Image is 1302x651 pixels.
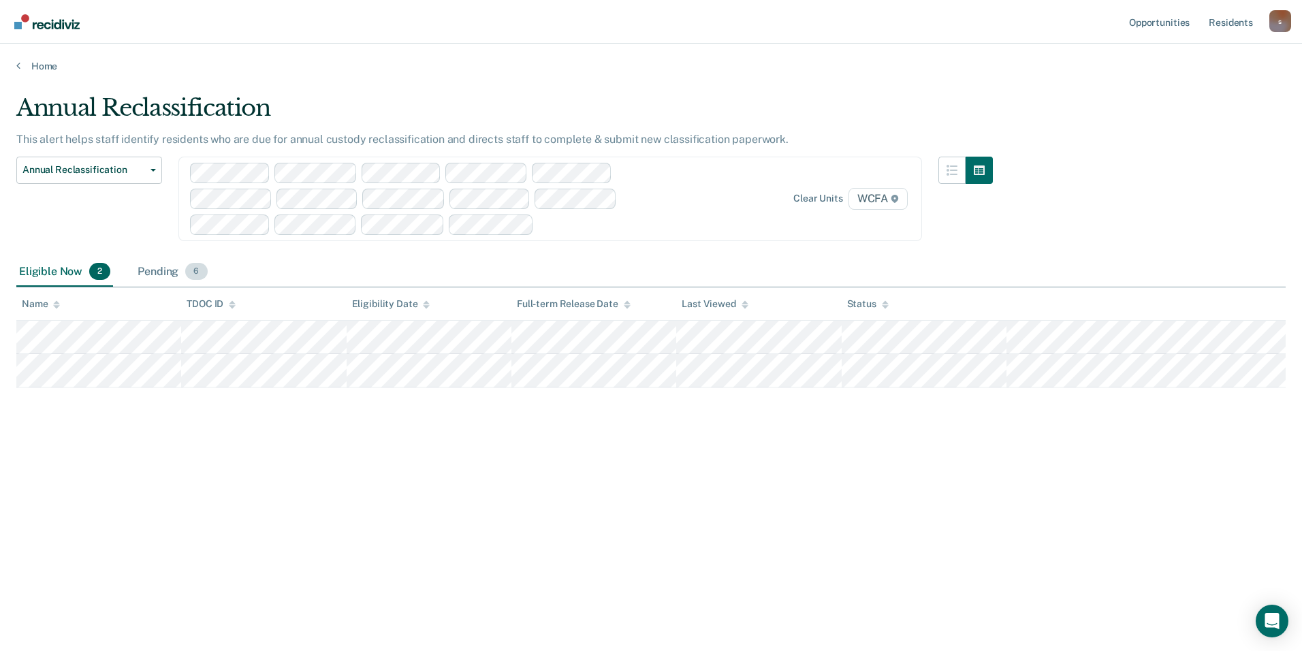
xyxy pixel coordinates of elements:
div: TDOC ID [187,298,236,310]
span: 2 [89,263,110,281]
span: 6 [185,263,207,281]
img: Recidiviz [14,14,80,29]
div: s [1269,10,1291,32]
button: Profile dropdown button [1269,10,1291,32]
button: Annual Reclassification [16,157,162,184]
div: Open Intercom Messenger [1256,605,1288,637]
div: Clear units [793,193,843,204]
div: Full-term Release Date [517,298,631,310]
div: Eligible Now2 [16,257,113,287]
div: Status [847,298,889,310]
span: Annual Reclassification [22,164,145,176]
a: Home [16,60,1286,72]
span: WCFA [848,188,908,210]
div: Last Viewed [682,298,748,310]
div: Eligibility Date [352,298,430,310]
div: Pending6 [135,257,210,287]
p: This alert helps staff identify residents who are due for annual custody reclassification and dir... [16,133,789,146]
div: Name [22,298,60,310]
div: Annual Reclassification [16,94,993,133]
